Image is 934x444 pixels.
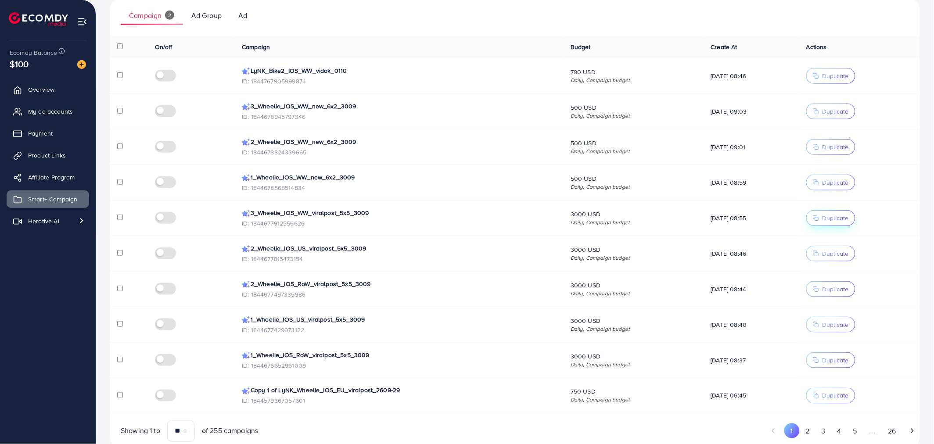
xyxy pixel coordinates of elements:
span: of 255 campaigns [202,426,259,436]
button: Go to page 4 [831,423,847,440]
p: Ad [239,10,248,21]
span: [DATE] 08:59 [711,178,792,187]
img: image [77,60,86,69]
img: campaign smart+ [242,103,250,111]
p: LyNK_Bike2_IOS_WW_vidok_0110 [242,65,557,76]
span: Smart+ Campaign [28,195,77,204]
img: campaign smart+ [242,210,250,218]
p: 2_Wheelie_IOS_RoW_viralpost_5x5_3009 [242,279,557,289]
span: Daily, Campaign budget [571,290,697,297]
span: Daily, Campaign budget [571,254,697,261]
span: 2 [168,10,171,21]
img: campaign smart+ [242,68,250,75]
button: Duplicate [806,317,855,333]
span: Duplicate [823,285,849,294]
span: [DATE] 08:44 [711,285,792,294]
p: 1_Wheelie_IOS_US_viralpost_5x5_3009 [242,314,557,325]
p: Campaign [129,10,162,21]
span: Daily, Campaign budget [571,218,697,226]
img: campaign smart+ [242,174,250,182]
p: 1_Wheelie_IOS_RoW_viralpost_5x5_3009 [242,350,557,360]
span: 790 USD [571,68,697,76]
span: [DATE] 09:03 [711,107,792,116]
span: Overview [28,85,54,94]
iframe: Chat [897,405,927,437]
span: Daily, Campaign budget [571,112,697,119]
p: Copy 1 of LyNK_Wheelie_IOS_EU_viralpost_2609-29 [242,385,557,396]
p: 3_Wheelie_IOS_WW_viralpost_5x5_3009 [242,208,557,218]
span: [DATE] 08:37 [711,356,792,365]
span: Daily, Campaign budget [571,183,697,190]
img: menu [77,17,87,27]
p: ID: 1844678945797346 [242,111,557,122]
span: Product Links [28,151,66,160]
span: Daily, Campaign budget [571,396,697,404]
a: My ad accounts [7,103,89,120]
span: On/off [155,43,172,51]
button: Go to page 2 [800,423,815,440]
span: 3000 USD [571,245,697,254]
span: Duplicate [823,214,849,222]
img: campaign smart+ [242,387,250,395]
span: Showing 1 to [121,426,160,436]
button: Go to page 5 [847,423,863,440]
span: $100 [10,57,29,70]
a: Affiliate Program [7,168,89,186]
img: logo [9,12,68,26]
span: Duplicate [823,391,849,400]
span: Duplicate [823,72,849,80]
img: campaign smart+ [242,352,250,360]
button: Go to page 3 [815,423,831,440]
span: Daily, Campaign budget [571,147,697,155]
button: Duplicate [806,281,855,297]
span: Daily, Campaign budget [571,361,697,368]
span: Duplicate [823,249,849,258]
span: Payment [28,129,53,138]
button: Duplicate [806,210,855,226]
span: [DATE] 08:46 [711,72,792,80]
span: [DATE] 08:46 [711,249,792,258]
p: ID: 1844678568514834 [242,183,557,193]
span: 3000 USD [571,352,697,361]
span: 3000 USD [571,316,697,325]
p: 2_Wheelie_IOS_US_viralpost_5x5_3009 [242,243,557,254]
ul: Pagination [766,423,920,440]
span: Daily, Campaign budget [571,76,697,84]
p: ID: 1844677497335986 [242,289,557,300]
button: Duplicate [806,139,855,155]
button: Duplicate [806,246,855,261]
span: 500 USD [571,139,697,147]
span: Duplicate [823,143,849,151]
img: campaign smart+ [242,245,250,253]
button: Go to page 1 [784,423,800,438]
span: Duplicate [823,320,849,329]
span: 500 USD [571,174,697,183]
button: Duplicate [806,175,855,190]
img: campaign smart+ [242,281,250,289]
span: [DATE] 06:45 [711,391,792,400]
a: Payment [7,125,89,142]
p: Ad Group [191,10,222,21]
span: [DATE] 08:55 [711,214,792,222]
a: Smart+ Campaign [7,190,89,208]
span: 3000 USD [571,210,697,218]
span: [DATE] 09:01 [711,143,792,151]
button: Duplicate [806,68,855,84]
a: Herotive AI [7,212,89,230]
img: campaign smart+ [242,316,250,324]
button: Duplicate [806,104,855,119]
span: 750 USD [571,387,697,396]
button: Duplicate [806,388,855,404]
span: My ad accounts [28,107,73,116]
p: ID: 1844677912556626 [242,218,557,229]
span: Daily, Campaign budget [571,325,697,333]
span: Create At [711,43,737,51]
span: 3000 USD [571,281,697,290]
span: Duplicate [823,356,849,365]
button: Go to page 26 [882,423,902,440]
span: Affiliate Program [28,173,75,182]
p: ID: 1844677815473154 [242,254,557,264]
p: ID: 1844678824339665 [242,147,557,158]
p: ID: 1844676652961009 [242,360,557,371]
